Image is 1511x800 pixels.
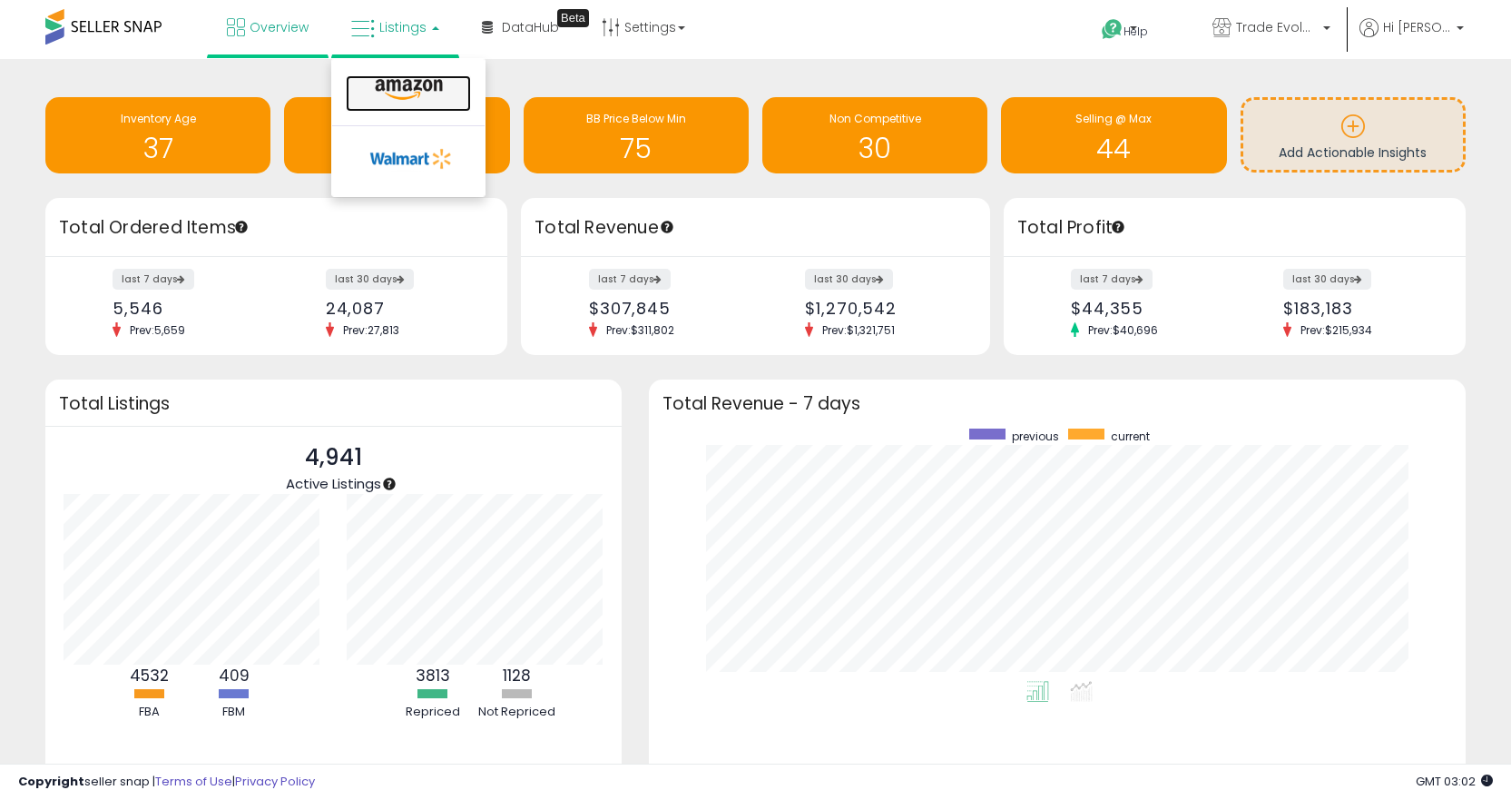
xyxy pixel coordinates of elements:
[1110,219,1126,235] div: Tooltip anchor
[805,269,893,290] label: last 30 days
[586,111,686,126] span: BB Price Below Min
[805,299,958,318] div: $1,270,542
[130,665,169,686] b: 4532
[1243,100,1463,170] a: Add Actionable Insights
[1017,215,1452,241] h3: Total Profit
[45,97,270,173] a: Inventory Age 37
[334,322,408,338] span: Prev: 27,813
[1071,299,1221,318] div: $44,355
[326,299,476,318] div: 24,087
[589,269,671,290] label: last 7 days
[155,773,232,790] a: Terms of Use
[379,18,427,36] span: Listings
[54,133,261,163] h1: 37
[1071,269,1153,290] label: last 7 days
[250,18,309,36] span: Overview
[1123,24,1148,39] span: Help
[381,476,397,492] div: Tooltip anchor
[392,704,474,721] div: Repriced
[589,299,742,318] div: $307,845
[113,299,262,318] div: 5,546
[771,133,978,163] h1: 30
[1279,143,1427,162] span: Add Actionable Insights
[597,322,683,338] span: Prev: $311,802
[1359,18,1464,59] a: Hi [PERSON_NAME]
[1236,18,1318,36] span: Trade Evolution US
[109,704,191,721] div: FBA
[219,665,250,686] b: 409
[557,9,589,27] div: Tooltip anchor
[1087,5,1183,59] a: Help
[293,133,500,163] h1: 2044
[1012,429,1059,444] span: previous
[121,111,196,126] span: Inventory Age
[416,665,450,686] b: 3813
[286,440,381,475] p: 4,941
[1416,773,1493,790] span: 2025-10-14 03:02 GMT
[18,774,315,791] div: seller snap | |
[533,133,740,163] h1: 75
[502,18,559,36] span: DataHub
[284,97,509,173] a: Needs to Reprice 2044
[286,474,381,493] span: Active Listings
[659,219,675,235] div: Tooltip anchor
[1079,322,1167,338] span: Prev: $40,696
[1111,429,1150,444] span: current
[662,397,1452,410] h3: Total Revenue - 7 days
[503,665,531,686] b: 1128
[1075,111,1152,126] span: Selling @ Max
[233,219,250,235] div: Tooltip anchor
[1010,133,1217,163] h1: 44
[1383,18,1451,36] span: Hi [PERSON_NAME]
[1283,299,1433,318] div: $183,183
[1101,18,1123,41] i: Get Help
[829,111,921,126] span: Non Competitive
[235,773,315,790] a: Privacy Policy
[59,397,608,410] h3: Total Listings
[762,97,987,173] a: Non Competitive 30
[1001,97,1226,173] a: Selling @ Max 44
[813,322,904,338] span: Prev: $1,321,751
[59,215,494,241] h3: Total Ordered Items
[113,269,194,290] label: last 7 days
[1291,322,1381,338] span: Prev: $215,934
[524,97,749,173] a: BB Price Below Min 75
[121,322,194,338] span: Prev: 5,659
[535,215,976,241] h3: Total Revenue
[18,773,84,790] strong: Copyright
[476,704,558,721] div: Not Repriced
[326,269,414,290] label: last 30 days
[1283,269,1371,290] label: last 30 days
[193,704,275,721] div: FBM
